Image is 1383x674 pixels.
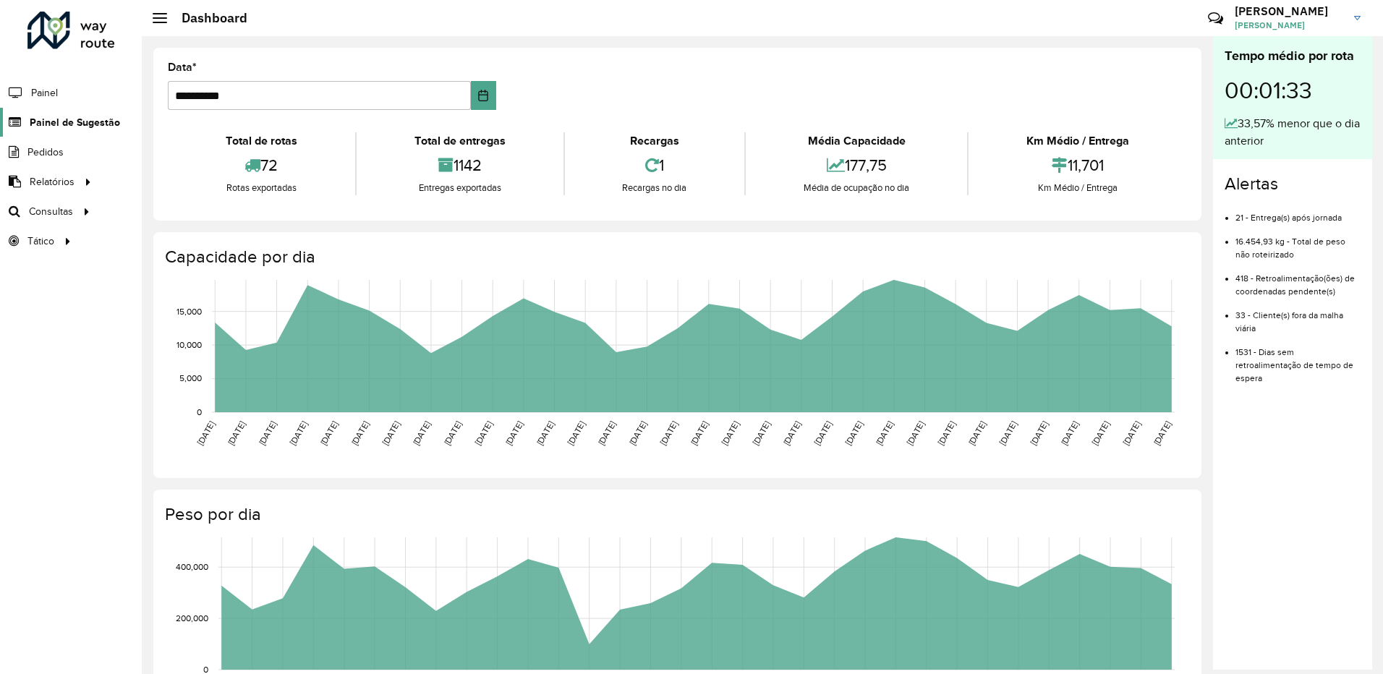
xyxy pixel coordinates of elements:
text: [DATE] [411,419,432,447]
div: 00:01:33 [1225,66,1361,115]
text: [DATE] [596,419,617,447]
text: [DATE] [936,419,957,447]
text: 0 [197,407,202,417]
text: 5,000 [179,374,202,383]
li: 33 - Cliente(s) fora da malha viária [1235,298,1361,335]
div: Km Médio / Entrega [972,181,1183,195]
div: 72 [171,150,352,181]
text: [DATE] [781,419,802,447]
span: Painel de Sugestão [30,115,120,130]
div: Km Médio / Entrega [972,132,1183,150]
span: Relatórios [30,174,75,189]
div: Entregas exportadas [360,181,560,195]
span: Tático [27,234,54,249]
text: [DATE] [1059,419,1080,447]
div: Recargas no dia [569,181,741,195]
li: 21 - Entrega(s) após jornada [1235,200,1361,224]
text: [DATE] [195,419,216,447]
label: Data [168,59,197,76]
div: Média de ocupação no dia [749,181,963,195]
text: [DATE] [1029,419,1050,447]
text: [DATE] [226,419,247,447]
span: [PERSON_NAME] [1235,19,1343,32]
text: [DATE] [318,419,339,447]
span: Painel [31,85,58,101]
text: [DATE] [349,419,370,447]
text: 10,000 [176,340,202,349]
text: [DATE] [288,419,309,447]
div: Rotas exportadas [171,181,352,195]
text: [DATE] [689,419,710,447]
li: 16.454,93 kg - Total de peso não roteirizado [1235,224,1361,261]
text: [DATE] [997,419,1018,447]
span: Consultas [29,204,73,219]
div: 177,75 [749,150,963,181]
li: 1531 - Dias sem retroalimentação de tempo de espera [1235,335,1361,385]
div: 1142 [360,150,560,181]
text: [DATE] [658,419,679,447]
text: [DATE] [566,419,587,447]
span: Pedidos [27,145,64,160]
h3: [PERSON_NAME] [1235,4,1343,18]
text: [DATE] [1152,419,1173,447]
text: [DATE] [257,419,278,447]
text: [DATE] [473,419,494,447]
text: 0 [203,665,208,674]
text: [DATE] [535,419,556,447]
div: Total de entregas [360,132,560,150]
text: [DATE] [874,419,895,447]
text: [DATE] [751,419,772,447]
h4: Peso por dia [165,504,1187,525]
text: [DATE] [442,419,463,447]
text: [DATE] [627,419,648,447]
div: Média Capacidade [749,132,963,150]
a: Contato Rápido [1200,3,1231,34]
button: Choose Date [471,81,496,110]
h4: Capacidade por dia [165,247,1187,268]
h2: Dashboard [167,10,247,26]
text: 15,000 [176,307,202,316]
text: [DATE] [812,419,833,447]
div: 11,701 [972,150,1183,181]
text: [DATE] [966,419,987,447]
text: 400,000 [176,562,208,571]
div: Recargas [569,132,741,150]
text: [DATE] [1121,419,1142,447]
text: [DATE] [1090,419,1111,447]
text: [DATE] [380,419,401,447]
div: Tempo médio por rota [1225,46,1361,66]
text: [DATE] [503,419,524,447]
div: 33,57% menor que o dia anterior [1225,115,1361,150]
text: [DATE] [905,419,926,447]
text: [DATE] [843,419,864,447]
li: 418 - Retroalimentação(ões) de coordenadas pendente(s) [1235,261,1361,298]
text: [DATE] [720,419,741,447]
h4: Alertas [1225,174,1361,195]
div: Total de rotas [171,132,352,150]
div: 1 [569,150,741,181]
text: 200,000 [176,613,208,623]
